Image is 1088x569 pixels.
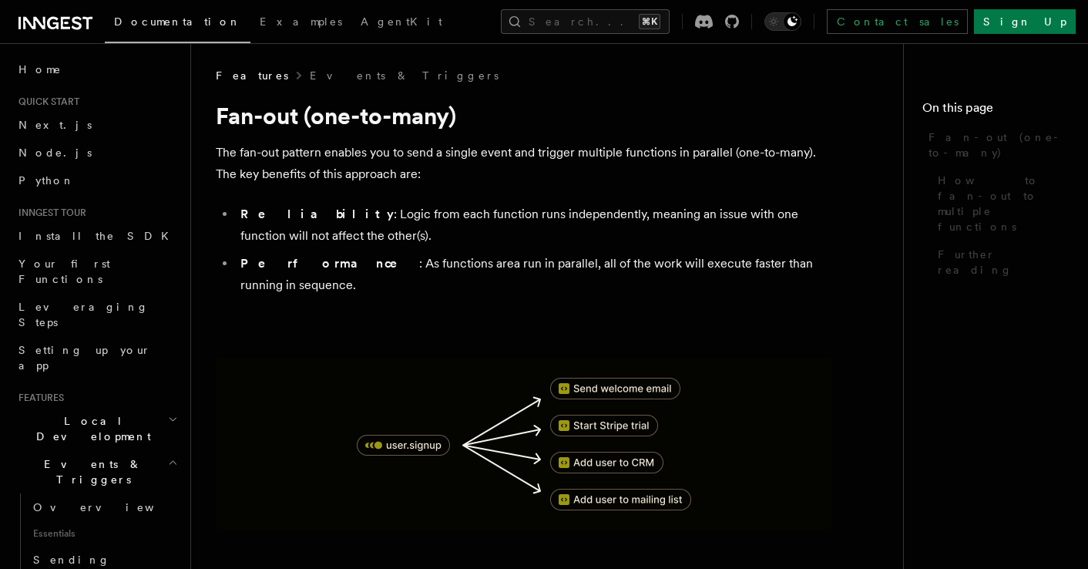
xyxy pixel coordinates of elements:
[236,253,832,296] li: : As functions area run in parallel, all of the work will execute faster than running in sequence.
[361,15,442,28] span: AgentKit
[18,62,62,77] span: Home
[974,9,1076,34] a: Sign Up
[216,68,288,83] span: Features
[216,102,832,130] h1: Fan-out (one-to-many)
[12,336,181,379] a: Setting up your app
[12,456,168,487] span: Events & Triggers
[827,9,968,34] a: Contact sales
[105,5,250,43] a: Documentation
[27,493,181,521] a: Overview
[922,99,1070,123] h4: On this page
[240,207,394,221] strong: Reliability
[12,413,168,444] span: Local Development
[240,256,419,271] strong: Performance
[351,5,452,42] a: AgentKit
[18,174,75,187] span: Python
[18,119,92,131] span: Next.js
[12,139,181,167] a: Node.js
[12,293,181,336] a: Leveraging Steps
[310,68,499,83] a: Events & Triggers
[114,15,241,28] span: Documentation
[12,167,181,194] a: Python
[216,358,832,530] img: A diagram showing how to fan-out to multiple functions
[18,301,149,328] span: Leveraging Steps
[639,14,660,29] kbd: ⌘K
[27,521,181,546] span: Essentials
[938,173,1070,234] span: How to fan-out to multiple functions
[12,392,64,404] span: Features
[18,344,151,372] span: Setting up your app
[216,142,832,185] p: The fan-out pattern enables you to send a single event and trigger multiple functions in parallel...
[18,230,178,242] span: Install the SDK
[18,258,110,285] span: Your first Functions
[236,204,832,247] li: : Logic from each function runs independently, meaning an issue with one function will not affect...
[932,167,1070,241] a: How to fan-out to multiple functions
[18,146,92,159] span: Node.js
[12,56,181,83] a: Home
[922,123,1070,167] a: Fan-out (one-to-many)
[938,247,1070,278] span: Further reading
[12,222,181,250] a: Install the SDK
[260,15,342,28] span: Examples
[12,111,181,139] a: Next.js
[928,130,1070,160] span: Fan-out (one-to-many)
[932,241,1070,284] a: Further reading
[33,501,192,513] span: Overview
[764,12,801,31] button: Toggle dark mode
[501,9,670,34] button: Search...⌘K
[12,250,181,293] a: Your first Functions
[12,207,86,219] span: Inngest tour
[12,96,79,108] span: Quick start
[12,450,181,493] button: Events & Triggers
[12,407,181,450] button: Local Development
[250,5,351,42] a: Examples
